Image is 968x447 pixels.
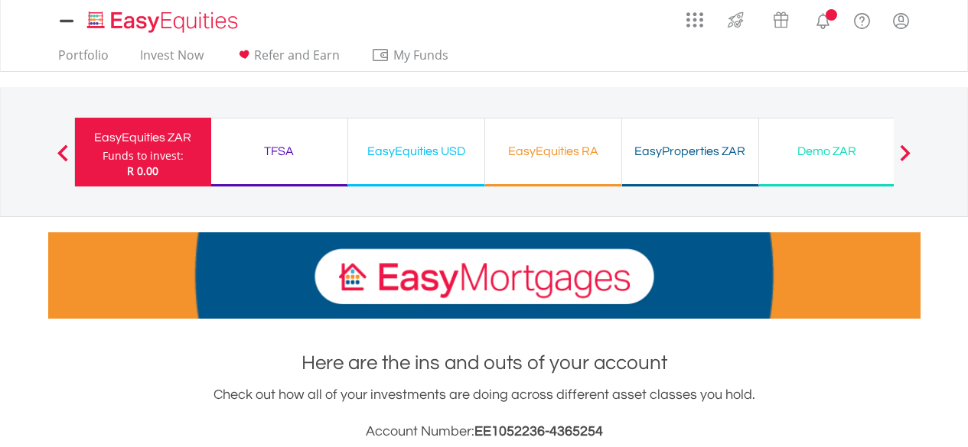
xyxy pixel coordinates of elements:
a: Home page [81,4,244,34]
div: Demo ZAR [768,141,886,162]
a: Refer and Earn [229,47,346,71]
a: Vouchers [758,4,803,32]
span: My Funds [371,45,471,65]
a: Invest Now [134,47,210,71]
button: Next [890,152,921,167]
span: Refer and Earn [254,47,340,63]
span: R 0.00 [127,164,158,178]
a: FAQ's and Support [843,4,882,34]
img: EasyEquities_Logo.png [84,9,244,34]
img: vouchers-v2.svg [768,8,794,32]
div: EasyEquities USD [357,141,475,162]
div: TFSA [220,141,338,162]
div: EasyProperties ZAR [631,141,749,162]
h1: Here are the ins and outs of your account [48,349,921,377]
h3: Account Number: [48,421,921,442]
div: EasyEquities RA [494,141,612,162]
span: EE1052236-4365254 [474,424,603,439]
button: Previous [47,152,78,167]
div: Funds to invest: [103,148,184,164]
div: EasyEquities ZAR [84,127,202,148]
div: Check out how all of your investments are doing across different asset classes you hold. [48,384,921,442]
a: AppsGrid [676,4,713,28]
img: grid-menu-icon.svg [686,11,703,28]
a: My Profile [882,4,921,37]
img: thrive-v2.svg [723,8,748,32]
a: Portfolio [52,47,115,71]
a: Notifications [803,4,843,34]
img: EasyMortage Promotion Banner [48,232,921,319]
